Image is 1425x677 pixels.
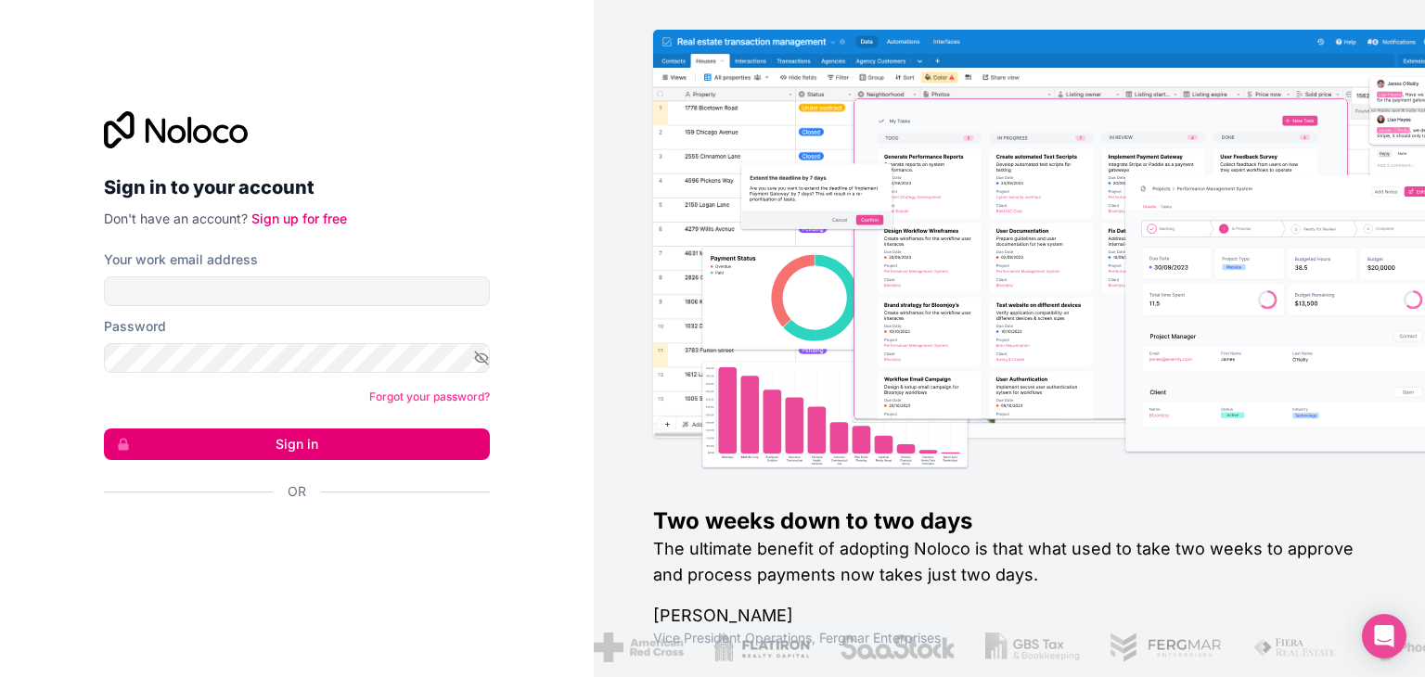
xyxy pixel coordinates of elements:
span: Or [288,482,306,501]
img: /assets/american-red-cross-BAupjrZR.png [592,632,682,662]
h2: The ultimate benefit of adopting Noloco is that what used to take two weeks to approve and proces... [653,536,1366,588]
input: Password [104,343,490,373]
label: Password [104,317,166,336]
input: Email address [104,276,490,306]
a: Sign up for free [251,211,347,226]
iframe: Sign in with Google Button [95,521,484,562]
label: Your work email address [104,250,258,269]
h1: Vice President Operations , Fergmar Enterprises [653,629,1366,647]
div: Open Intercom Messenger [1362,614,1406,658]
h2: Sign in to your account [104,171,490,204]
button: Sign in [104,428,490,460]
h1: Two weeks down to two days [653,506,1366,536]
span: Don't have an account? [104,211,248,226]
a: Forgot your password? [369,390,490,403]
h1: [PERSON_NAME] [653,603,1366,629]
